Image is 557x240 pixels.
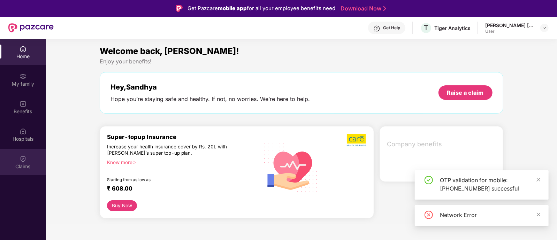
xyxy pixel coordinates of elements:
[536,177,541,182] span: close
[373,25,380,32] img: svg+xml;base64,PHN2ZyBpZD0iSGVscC0zMngzMiIgeG1sbnM9Imh0dHA6Ly93d3cudzMub3JnLzIwMDAvc3ZnIiB3aWR0aD...
[485,29,534,34] div: User
[20,128,26,135] img: svg+xml;base64,PHN2ZyBpZD0iSG9zcGl0YWxzIiB4bWxucz0iaHR0cDovL3d3dy53My5vcmcvMjAwMC9zdmciIHdpZHRoPS...
[110,95,310,103] div: Hope you’re staying safe and healthy. If not, no worries. We’re here to help.
[424,24,428,32] span: T
[107,200,137,211] button: Buy Now
[383,25,400,31] div: Get Help
[20,45,26,52] img: svg+xml;base64,PHN2ZyBpZD0iSG9tZSIgeG1sbnM9Imh0dHA6Ly93d3cudzMub3JnLzIwMDAvc3ZnIiB3aWR0aD0iMjAiIG...
[536,212,541,217] span: close
[107,177,229,182] div: Starting from as low as
[107,144,228,156] div: Increase your health insurance cover by Rs. 20L with [PERSON_NAME]’s super top-up plan.
[100,58,503,65] div: Enjoy your benefits!
[107,185,251,193] div: ₹ 608.00
[447,89,484,96] div: Raise a claim
[176,5,183,12] img: Logo
[259,134,323,200] img: svg+xml;base64,PHN2ZyB4bWxucz0iaHR0cDovL3d3dy53My5vcmcvMjAwMC9zdmciIHhtbG5zOnhsaW5rPSJodHRwOi8vd3...
[425,211,433,219] span: close-circle
[20,100,26,107] img: svg+xml;base64,PHN2ZyBpZD0iQmVuZWZpdHMiIHhtbG5zPSJodHRwOi8vd3d3LnczLm9yZy8yMDAwL3N2ZyIgd2lkdGg9Ij...
[132,161,136,164] span: right
[218,5,247,11] strong: mobile app
[485,22,534,29] div: [PERSON_NAME] [PERSON_NAME]
[110,83,310,91] div: Hey, Sandhya
[8,23,54,32] img: New Pazcare Logo
[440,211,540,219] div: Network Error
[542,25,547,31] img: svg+xml;base64,PHN2ZyBpZD0iRHJvcGRvd24tMzJ4MzIiIHhtbG5zPSJodHRwOi8vd3d3LnczLm9yZy8yMDAwL3N2ZyIgd2...
[107,159,254,164] div: Know more
[20,73,26,80] img: svg+xml;base64,PHN2ZyB3aWR0aD0iMjAiIGhlaWdodD0iMjAiIHZpZXdCb3g9IjAgMCAyMCAyMCIgZmlsbD0ibm9uZSIgeG...
[387,139,497,149] span: Company benefits
[383,5,386,12] img: Stroke
[107,133,258,140] div: Super-topup Insurance
[383,135,503,153] div: Company benefits
[425,176,433,184] span: check-circle
[188,4,335,13] div: Get Pazcare for all your employee benefits need
[434,25,471,31] div: Tiger Analytics
[347,133,367,147] img: b5dec4f62d2307b9de63beb79f102df3.png
[440,176,540,193] div: OTP validation for mobile: [PHONE_NUMBER] successful
[341,5,384,12] a: Download Now
[20,155,26,162] img: svg+xml;base64,PHN2ZyBpZD0iQ2xhaW0iIHhtbG5zPSJodHRwOi8vd3d3LnczLm9yZy8yMDAwL3N2ZyIgd2lkdGg9IjIwIi...
[100,46,239,56] span: Welcome back, [PERSON_NAME]!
